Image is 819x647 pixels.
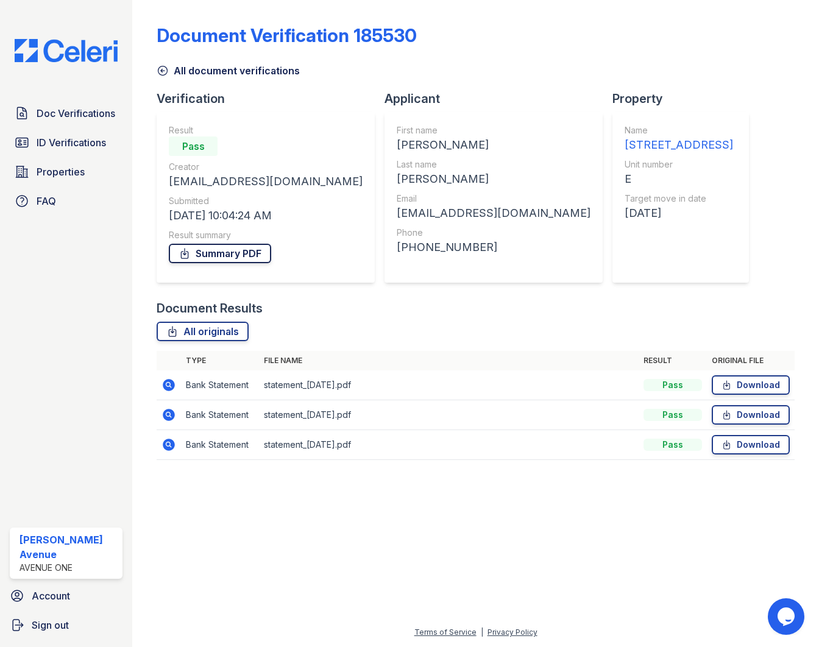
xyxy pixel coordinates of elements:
[10,189,122,213] a: FAQ
[169,124,363,136] div: Result
[157,24,417,46] div: Document Verification 185530
[612,90,759,107] div: Property
[625,171,733,188] div: E
[639,351,707,370] th: Result
[385,90,612,107] div: Applicant
[37,106,115,121] span: Doc Verifications
[169,173,363,190] div: [EMAIL_ADDRESS][DOMAIN_NAME]
[397,158,590,171] div: Last name
[181,430,259,460] td: Bank Statement
[157,90,385,107] div: Verification
[169,136,218,156] div: Pass
[32,589,70,603] span: Account
[181,370,259,400] td: Bank Statement
[169,161,363,173] div: Creator
[181,400,259,430] td: Bank Statement
[625,136,733,154] div: [STREET_ADDRESS]
[397,239,590,256] div: [PHONE_NUMBER]
[169,244,271,263] a: Summary PDF
[19,532,118,562] div: [PERSON_NAME] Avenue
[32,618,69,632] span: Sign out
[643,379,702,391] div: Pass
[37,135,106,150] span: ID Verifications
[169,207,363,224] div: [DATE] 10:04:24 AM
[712,405,790,425] a: Download
[707,351,795,370] th: Original file
[712,375,790,395] a: Download
[643,409,702,421] div: Pass
[397,171,590,188] div: [PERSON_NAME]
[169,195,363,207] div: Submitted
[625,193,733,205] div: Target move in date
[625,124,733,154] a: Name [STREET_ADDRESS]
[397,136,590,154] div: [PERSON_NAME]
[19,562,118,574] div: Avenue One
[259,430,639,460] td: statement_[DATE].pdf
[259,370,639,400] td: statement_[DATE].pdf
[169,229,363,241] div: Result summary
[397,205,590,222] div: [EMAIL_ADDRESS][DOMAIN_NAME]
[5,39,127,62] img: CE_Logo_Blue-a8612792a0a2168367f1c8372b55b34899dd931a85d93a1a3d3e32e68fde9ad4.png
[414,628,477,637] a: Terms of Service
[157,300,263,317] div: Document Results
[481,628,483,637] div: |
[157,63,300,78] a: All document verifications
[37,194,56,208] span: FAQ
[643,439,702,451] div: Pass
[259,400,639,430] td: statement_[DATE].pdf
[397,227,590,239] div: Phone
[397,193,590,205] div: Email
[487,628,537,637] a: Privacy Policy
[181,351,259,370] th: Type
[625,124,733,136] div: Name
[10,130,122,155] a: ID Verifications
[625,205,733,222] div: [DATE]
[10,160,122,184] a: Properties
[397,124,590,136] div: First name
[625,158,733,171] div: Unit number
[10,101,122,126] a: Doc Verifications
[5,584,127,608] a: Account
[712,435,790,454] a: Download
[768,598,807,635] iframe: chat widget
[37,164,85,179] span: Properties
[5,613,127,637] a: Sign out
[157,322,249,341] a: All originals
[259,351,639,370] th: File name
